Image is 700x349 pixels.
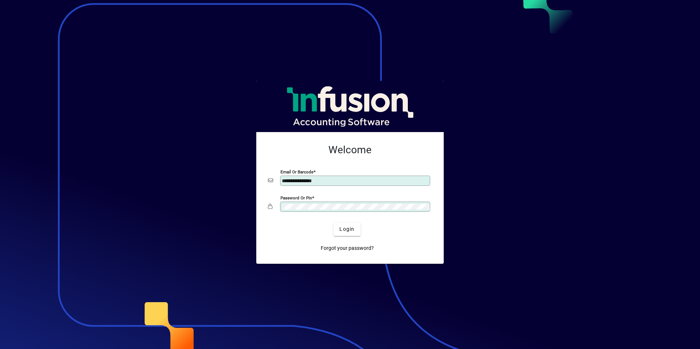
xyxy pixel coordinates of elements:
mat-label: Email or Barcode [280,169,313,174]
span: Login [339,225,354,233]
h2: Welcome [268,144,432,156]
a: Forgot your password? [318,242,377,255]
span: Forgot your password? [321,244,374,252]
button: Login [334,223,360,236]
mat-label: Password or Pin [280,195,312,200]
